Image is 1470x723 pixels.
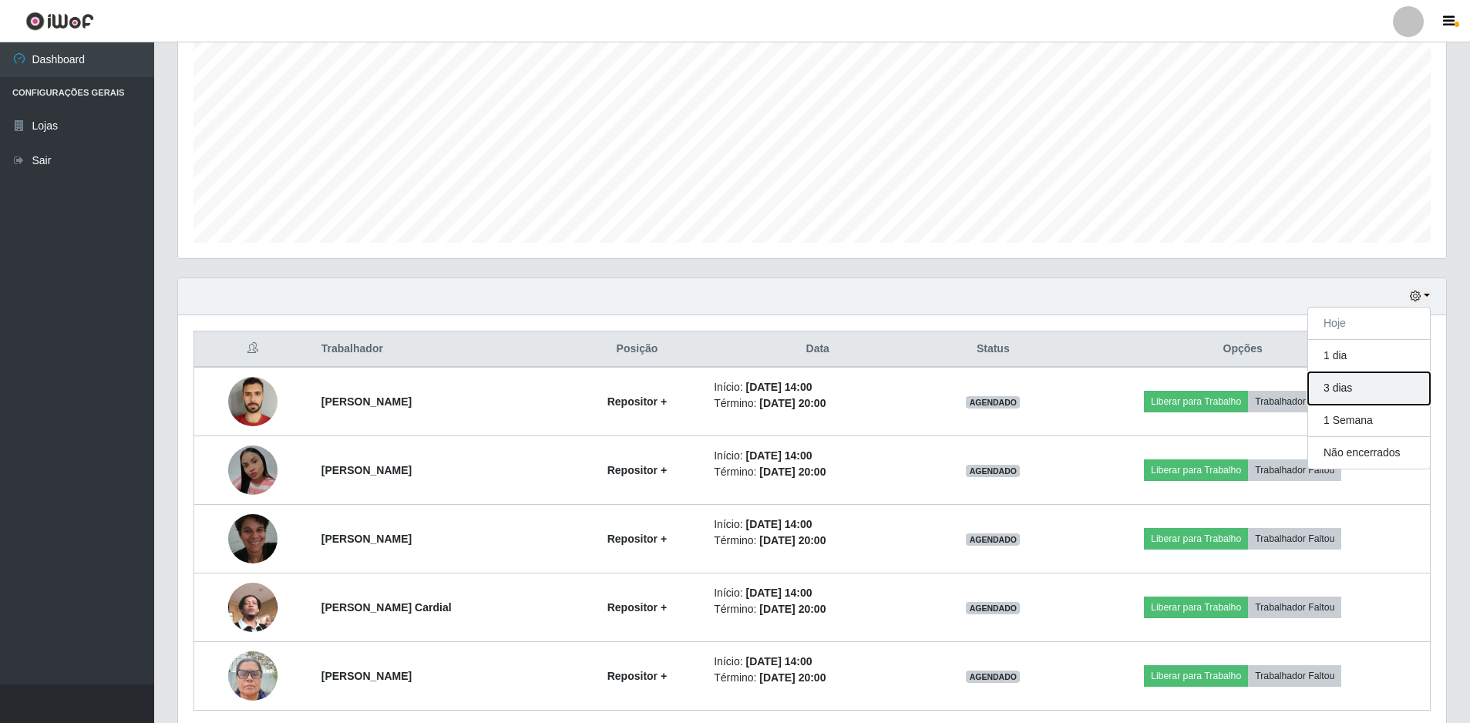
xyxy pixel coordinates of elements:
th: Status [930,331,1055,368]
button: Liberar para Trabalho [1144,391,1248,412]
button: Não encerrados [1308,437,1430,469]
li: Término: [714,601,921,617]
li: Término: [714,670,921,686]
button: Trabalhador Faltou [1248,459,1341,481]
strong: [PERSON_NAME] [321,533,412,545]
button: 1 Semana [1308,405,1430,437]
strong: Repositor + [607,601,667,614]
span: AGENDADO [966,533,1020,546]
time: [DATE] 14:00 [745,587,812,599]
li: Início: [714,516,921,533]
li: Término: [714,533,921,549]
li: Término: [714,464,921,480]
button: Trabalhador Faltou [1248,528,1341,550]
img: 1754314235301.jpeg [228,484,278,594]
button: Liberar para Trabalho [1144,459,1248,481]
img: 1756072414532.jpeg [228,563,278,651]
time: [DATE] 14:00 [745,449,812,462]
time: [DATE] 14:00 [745,518,812,530]
button: 1 dia [1308,340,1430,372]
img: CoreUI Logo [25,12,94,31]
li: Término: [714,395,921,412]
button: Liberar para Trabalho [1144,665,1248,687]
th: Opções [1055,331,1430,368]
time: [DATE] 14:00 [745,381,812,393]
th: Trabalhador [312,331,570,368]
img: 1756383410841.jpeg [228,643,278,708]
span: AGENDADO [966,671,1020,683]
time: [DATE] 20:00 [759,534,826,546]
strong: [PERSON_NAME] Cardial [321,601,452,614]
button: Hoje [1308,308,1430,340]
time: [DATE] 20:00 [759,671,826,684]
strong: Repositor + [607,464,667,476]
strong: [PERSON_NAME] [321,670,412,682]
strong: Repositor + [607,533,667,545]
li: Início: [714,585,921,601]
th: Data [705,331,930,368]
time: [DATE] 20:00 [759,466,826,478]
time: [DATE] 14:00 [745,655,812,668]
span: AGENDADO [966,602,1020,614]
time: [DATE] 20:00 [759,397,826,409]
time: [DATE] 20:00 [759,603,826,615]
span: AGENDADO [966,465,1020,477]
li: Início: [714,448,921,464]
button: Trabalhador Faltou [1248,391,1341,412]
button: Liberar para Trabalho [1144,528,1248,550]
li: Início: [714,379,921,395]
button: 3 dias [1308,372,1430,405]
strong: Repositor + [607,670,667,682]
img: 1756127287806.jpeg [228,446,278,495]
strong: [PERSON_NAME] [321,464,412,476]
button: Trabalhador Faltou [1248,597,1341,618]
strong: [PERSON_NAME] [321,395,412,408]
button: Liberar para Trabalho [1144,597,1248,618]
button: Trabalhador Faltou [1248,665,1341,687]
li: Início: [714,654,921,670]
span: AGENDADO [966,396,1020,409]
strong: Repositor + [607,395,667,408]
th: Posição [570,331,705,368]
img: 1744568230995.jpeg [228,377,278,426]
